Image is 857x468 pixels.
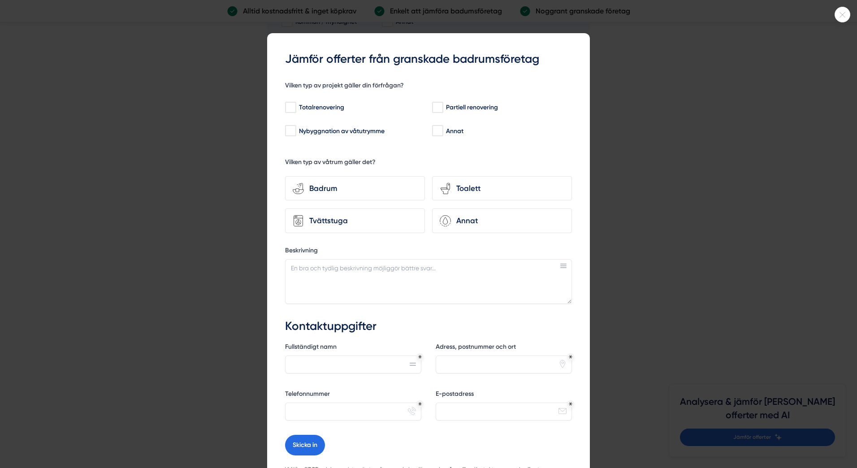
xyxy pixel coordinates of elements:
h3: Kontaktuppgifter [285,318,572,334]
input: Nybyggnation av våtutrymme [285,126,295,135]
label: E-postadress [436,390,572,401]
h5: Vilken typ av projekt gäller din förfrågan? [285,81,404,92]
label: Telefonnummer [285,390,421,401]
div: Obligatoriskt [418,402,422,406]
label: Beskrivning [285,246,572,257]
div: Obligatoriskt [569,355,572,359]
div: Obligatoriskt [418,355,422,359]
input: Partiell renovering [432,103,442,112]
div: Obligatoriskt [569,402,572,406]
input: Totalrenovering [285,103,295,112]
label: Fullständigt namn [285,342,421,354]
input: Annat [432,126,442,135]
h5: Vilken typ av våtrum gäller det? [285,158,376,169]
label: Adress, postnummer och ort [436,342,572,354]
h3: Jämför offerter från granskade badrumsföretag [285,51,572,67]
button: Skicka in [285,435,325,455]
